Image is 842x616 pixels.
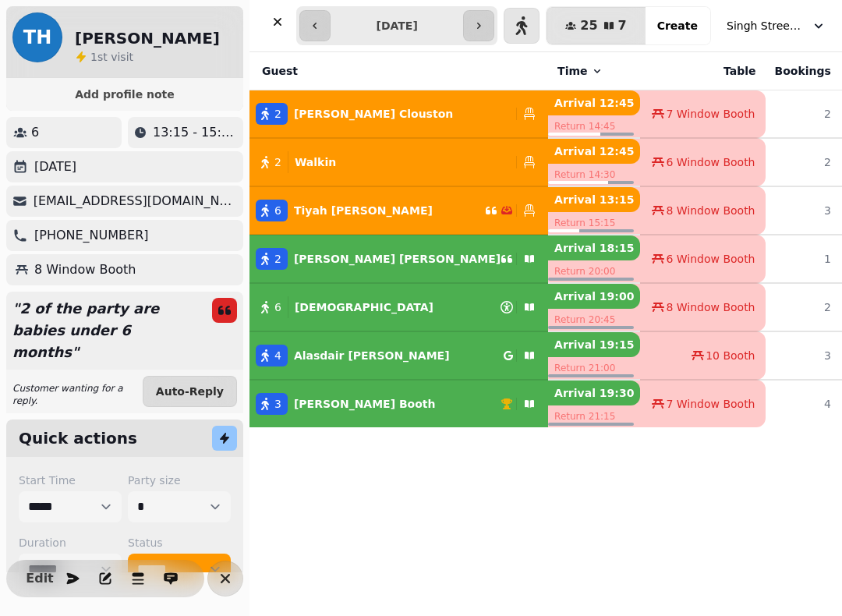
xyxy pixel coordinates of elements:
[274,203,281,218] span: 6
[547,7,645,44] button: 257
[249,143,548,181] button: 2Walkin
[24,563,55,594] button: Edit
[548,332,640,357] p: Arrival 19:15
[727,18,805,34] span: Singh Street Bruntsfield
[766,90,840,139] td: 2
[294,203,433,218] p: Tiyah [PERSON_NAME]
[766,235,840,283] td: 1
[766,186,840,235] td: 3
[548,405,640,427] p: Return 21:15
[128,535,231,551] label: Status
[249,95,548,133] button: 2[PERSON_NAME] Clouston
[34,226,149,245] p: [PHONE_NUMBER]
[156,386,224,397] span: Auto-Reply
[645,7,710,44] button: Create
[548,164,640,186] p: Return 14:30
[766,52,840,90] th: Bookings
[666,251,755,267] span: 6 Window Booth
[274,396,281,412] span: 3
[548,212,640,234] p: Return 15:15
[657,20,698,31] span: Create
[717,12,836,40] button: Singh Street Bruntsfield
[666,106,755,122] span: 7 Window Booth
[274,106,281,122] span: 2
[249,240,548,278] button: 2[PERSON_NAME] [PERSON_NAME]
[75,27,220,49] h2: [PERSON_NAME]
[34,158,76,176] p: [DATE]
[548,90,640,115] p: Arrival 12:45
[666,299,755,315] span: 8 Window Booth
[12,84,237,104] button: Add profile note
[19,473,122,488] label: Start Time
[766,331,840,380] td: 3
[23,28,51,47] span: TH
[766,138,840,186] td: 2
[6,292,200,370] p: " 2 of the party are babies under 6 months "
[548,284,640,309] p: Arrival 19:00
[128,473,231,488] label: Party size
[249,385,548,423] button: 3[PERSON_NAME] Booth
[25,89,225,100] span: Add profile note
[548,260,640,282] p: Return 20:00
[666,154,755,170] span: 6 Window Booth
[618,19,627,32] span: 7
[274,299,281,315] span: 6
[19,427,137,449] h2: Quick actions
[666,203,755,218] span: 8 Window Booth
[249,52,548,90] th: Guest
[34,260,136,279] p: 8 Window Booth
[31,123,39,142] p: 6
[557,63,587,79] span: Time
[557,63,603,79] button: Time
[90,49,133,65] p: visit
[640,52,765,90] th: Table
[30,572,49,585] span: Edit
[580,19,597,32] span: 25
[548,381,640,405] p: Arrival 19:30
[274,251,281,267] span: 2
[706,348,755,363] span: 10 Booth
[294,251,501,267] p: [PERSON_NAME] [PERSON_NAME]
[34,192,237,211] p: [EMAIL_ADDRESS][DOMAIN_NAME]
[12,382,143,407] p: Customer wanting for a reply.
[249,337,548,374] button: 4Alasdair [PERSON_NAME]
[90,51,97,63] span: 1
[666,396,755,412] span: 7 Window Booth
[143,376,237,407] button: Auto-Reply
[548,235,640,260] p: Arrival 18:15
[548,187,640,212] p: Arrival 13:15
[274,348,281,363] span: 4
[295,154,336,170] p: Walkin
[548,139,640,164] p: Arrival 12:45
[274,154,281,170] span: 2
[153,123,237,142] p: 13:15 - 15:15
[548,309,640,331] p: Return 20:45
[249,289,548,326] button: 6[DEMOGRAPHIC_DATA]
[548,115,640,137] p: Return 14:45
[766,283,840,331] td: 2
[548,357,640,379] p: Return 21:00
[19,535,122,551] label: Duration
[249,192,548,229] button: 6Tiyah [PERSON_NAME]
[97,51,111,63] span: st
[294,348,450,363] p: Alasdair [PERSON_NAME]
[766,380,840,427] td: 4
[294,106,453,122] p: [PERSON_NAME] Clouston
[295,299,433,315] p: [DEMOGRAPHIC_DATA]
[294,396,436,412] p: [PERSON_NAME] Booth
